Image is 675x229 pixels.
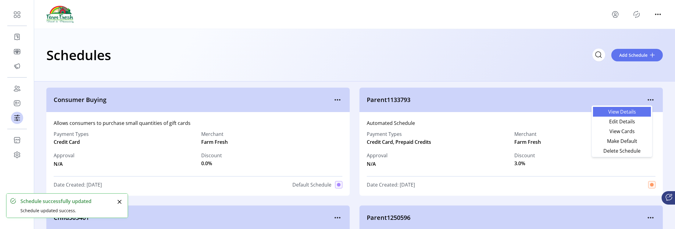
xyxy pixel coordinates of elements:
[292,181,331,188] span: Default Schedule
[593,126,651,136] li: View Cards
[597,109,647,114] span: View Details
[115,198,124,206] button: Close
[597,148,647,153] span: Delete Schedule
[514,138,541,146] span: Farm Fresh
[597,119,647,124] span: Edit Details
[514,130,541,138] label: Merchant
[593,146,651,156] li: Delete Schedule
[54,152,74,159] span: Approval
[646,95,655,105] button: menu
[333,213,342,223] button: menu
[367,159,387,168] span: N/A
[46,44,111,66] h1: Schedules
[610,9,620,19] button: menu
[54,159,74,168] span: N/A
[611,49,663,61] button: Add Schedule
[201,160,212,167] span: 0.0%
[593,107,651,117] li: View Details
[367,152,387,159] span: Approval
[201,152,222,159] label: Discount
[367,119,655,127] div: Automated Schedule
[367,213,646,222] span: Parent1250596
[597,129,647,134] span: View Cards
[367,138,508,146] span: Credit Card, Prepaid Credits
[201,130,228,138] label: Merchant
[514,160,525,167] span: 3.0%
[201,138,228,146] span: Farm Fresh
[54,130,89,138] label: Payment Types
[54,138,80,146] span: Credit Card
[54,213,333,222] span: Child503461
[597,139,647,144] span: Make Default
[54,95,333,104] span: Consumer Buying
[46,6,74,23] img: logo
[54,181,102,188] span: Date Created: [DATE]
[592,49,605,61] input: Search
[367,181,415,188] span: Date Created: [DATE]
[54,119,342,127] div: Allows consumers to purchase small quantities of gift cards
[593,117,651,126] li: Edit Details
[367,95,646,104] span: Parent1133793
[514,152,535,159] label: Discount
[632,9,641,19] button: Publisher Panel
[653,9,663,19] button: menu
[619,52,648,58] span: Add Schedule
[333,95,342,105] button: menu
[646,213,655,223] button: menu
[20,198,115,205] div: Schedule successfully updated
[20,207,115,214] div: Schedule updated success.
[367,130,508,138] label: Payment Types
[593,136,651,146] li: Make Default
